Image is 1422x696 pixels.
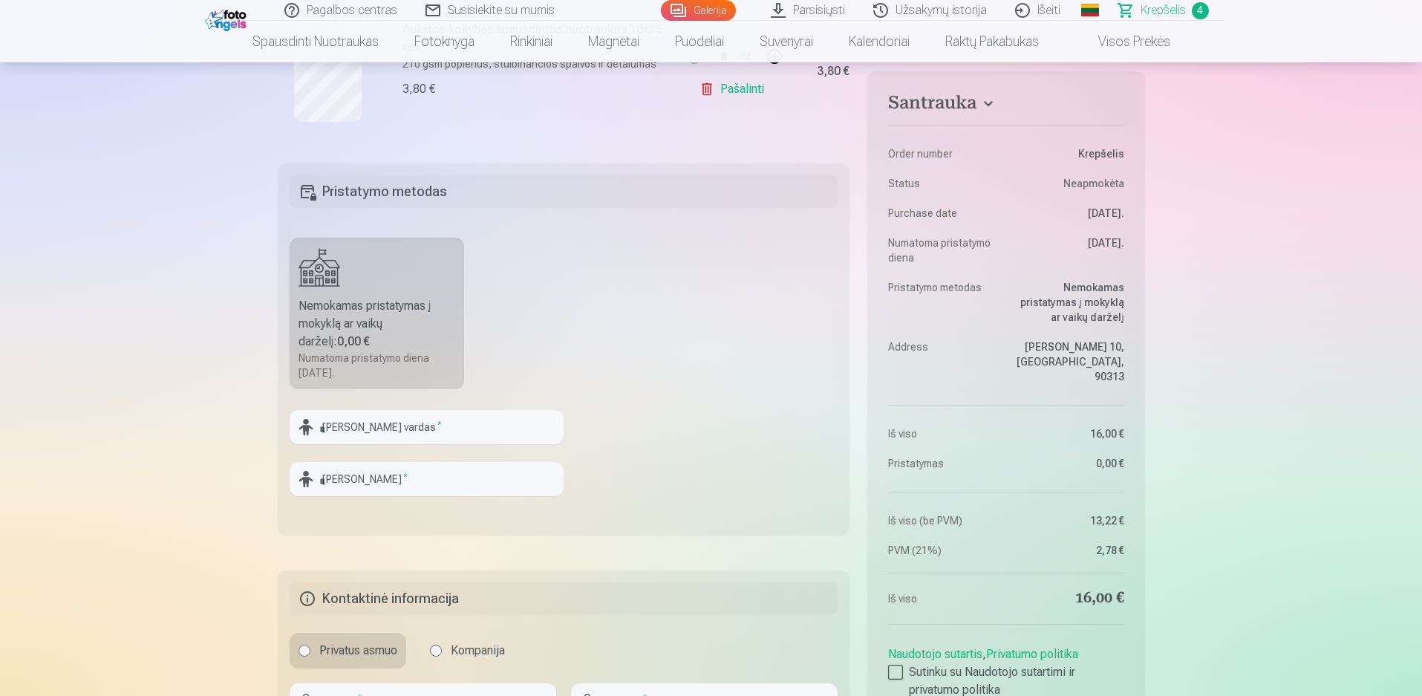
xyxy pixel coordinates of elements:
a: Visos prekės [1057,21,1188,62]
a: Magnetai [570,21,657,62]
dd: [PERSON_NAME] 10, [GEOGRAPHIC_DATA], 90313 [1014,339,1124,384]
div: 3,80 € [817,67,849,76]
a: Raktų pakabukas [927,21,1057,62]
dd: 13,22 € [1014,513,1124,528]
dd: [DATE]. [1014,206,1124,221]
label: Privatus asmuo [290,633,406,669]
span: 4 [1192,2,1209,19]
dd: 16,00 € [1014,588,1124,609]
dt: Numatoma pristatymo diena [888,235,999,265]
a: Spausdinti nuotraukas [235,21,397,62]
dt: Order number [888,146,999,161]
dt: Pristatymo metodas [888,280,999,325]
a: Fotoknyga [397,21,492,62]
dt: Pristatymas [888,456,999,471]
a: Rinkiniai [492,21,570,62]
dt: Address [888,339,999,384]
dt: Iš viso [888,588,999,609]
dt: Status [888,176,999,191]
dd: Nemokamas pristatymas į mokyklą ar vaikų darželį [1014,280,1124,325]
dt: Purchase date [888,206,999,221]
dd: [DATE]. [1014,235,1124,265]
dt: Iš viso [888,426,999,441]
dd: 2,78 € [1014,543,1124,558]
label: Kompanija [421,633,514,669]
div: Numatoma pristatymo diena [DATE]. [299,351,456,380]
dt: PVM (21%) [888,543,999,558]
a: Privatumo politika [986,647,1078,661]
p: 210 gsm popierius, stulbinančios spalvos ir detalumas [402,56,671,71]
span: Krepšelis [1141,1,1186,19]
dt: Iš viso (be PVM) [888,513,999,528]
a: Puodeliai [657,21,742,62]
a: Pašalinti [699,74,770,104]
input: Privatus asmuo [299,645,310,657]
span: Neapmokėta [1063,176,1124,191]
h5: Kontaktinė informacija [290,582,838,615]
img: /fa2 [205,6,250,31]
input: Kompanija [430,645,442,657]
div: 3,80 € [402,80,435,98]
a: Suvenyrai [742,21,831,62]
dd: 16,00 € [1014,426,1124,441]
button: Santrauka [888,92,1123,119]
a: Naudotojo sutartis [888,647,982,661]
a: Kalendoriai [831,21,927,62]
b: 0,00 € [337,334,370,348]
dd: 0,00 € [1014,456,1124,471]
h5: Pristatymo metodas [290,175,838,208]
dd: Krepšelis [1014,146,1124,161]
div: Nemokamas pristatymas į mokyklą ar vaikų darželį : [299,297,456,351]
